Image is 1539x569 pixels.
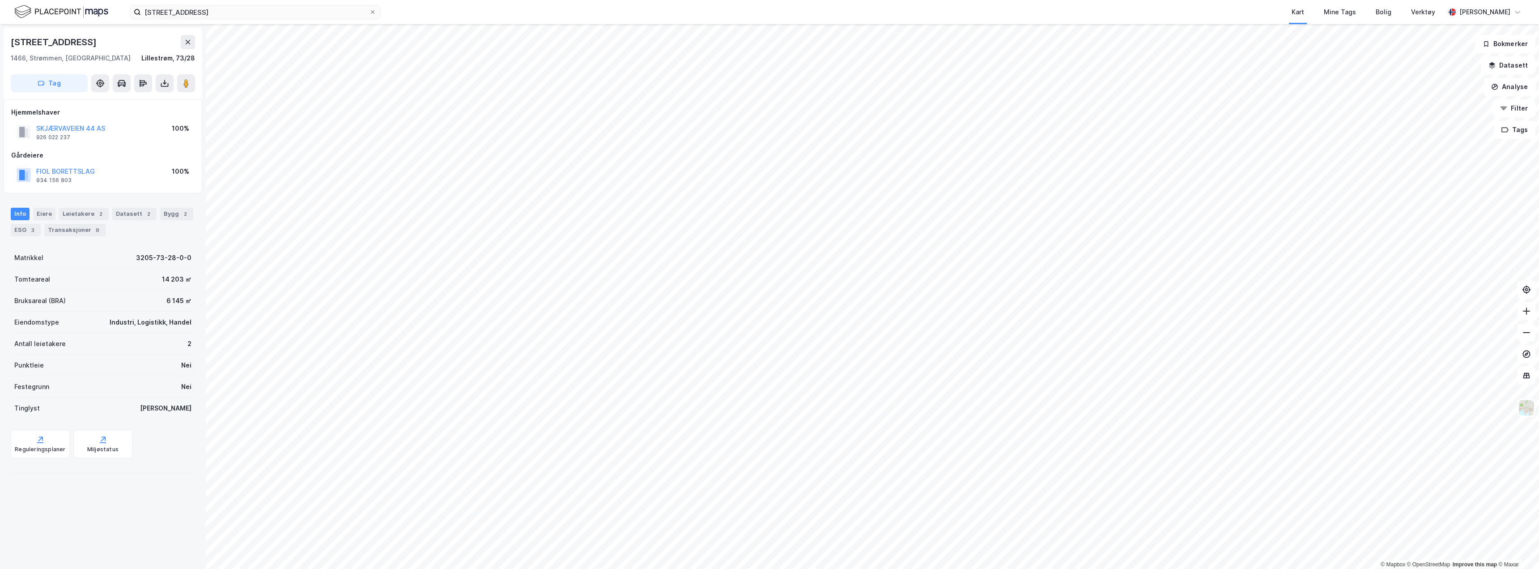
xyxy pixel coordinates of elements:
button: Datasett [1481,56,1535,74]
div: ESG [11,224,41,236]
div: 6 145 ㎡ [166,295,191,306]
div: 2 [96,210,105,218]
div: 14 203 ㎡ [162,274,191,285]
div: 2 [187,338,191,349]
a: Improve this map [1453,561,1497,568]
div: Punktleie [14,360,44,371]
img: Z [1518,399,1535,416]
div: Tinglyst [14,403,40,414]
div: Lillestrøm, 73/28 [141,53,195,64]
div: 2 [144,210,153,218]
div: Festegrunn [14,381,49,392]
div: Antall leietakere [14,338,66,349]
div: 3 [28,226,37,235]
div: Eiere [33,208,55,220]
div: Tomteareal [14,274,50,285]
a: OpenStreetMap [1407,561,1450,568]
div: Bolig [1376,7,1391,17]
div: 926 022 237 [36,134,70,141]
div: [PERSON_NAME] [1459,7,1510,17]
div: 3205-73-28-0-0 [136,252,191,263]
button: Tag [11,74,88,92]
div: Eiendomstype [14,317,59,328]
div: Nei [181,360,191,371]
div: 100% [172,123,189,134]
div: Industri, Logistikk, Handel [110,317,191,328]
div: 2 [181,210,190,218]
img: logo.f888ab2527a4732fd821a326f86c7f29.svg [14,4,108,20]
div: Nei [181,381,191,392]
div: Leietakere [59,208,109,220]
div: Mine Tags [1324,7,1356,17]
div: 9 [93,226,102,235]
div: Miljøstatus [87,446,119,453]
button: Filter [1492,99,1535,117]
div: Transaksjoner [44,224,106,236]
div: Kontrollprogram for chat [1494,526,1539,569]
div: [PERSON_NAME] [140,403,191,414]
div: Kart [1292,7,1304,17]
div: Gårdeiere [11,150,195,161]
div: [STREET_ADDRESS] [11,35,98,49]
button: Analyse [1484,78,1535,96]
div: Datasett [112,208,157,220]
div: Bygg [160,208,193,220]
div: 1466, Strømmen, [GEOGRAPHIC_DATA] [11,53,131,64]
div: Hjemmelshaver [11,107,195,118]
button: Bokmerker [1475,35,1535,53]
div: Matrikkel [14,252,43,263]
div: Info [11,208,30,220]
div: 934 156 803 [36,177,72,184]
button: Tags [1494,121,1535,139]
input: Søk på adresse, matrikkel, gårdeiere, leietakere eller personer [141,5,369,19]
iframe: Chat Widget [1494,526,1539,569]
div: Reguleringsplaner [15,446,65,453]
a: Mapbox [1381,561,1405,568]
div: 100% [172,166,189,177]
div: Bruksareal (BRA) [14,295,66,306]
div: Verktøy [1411,7,1435,17]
